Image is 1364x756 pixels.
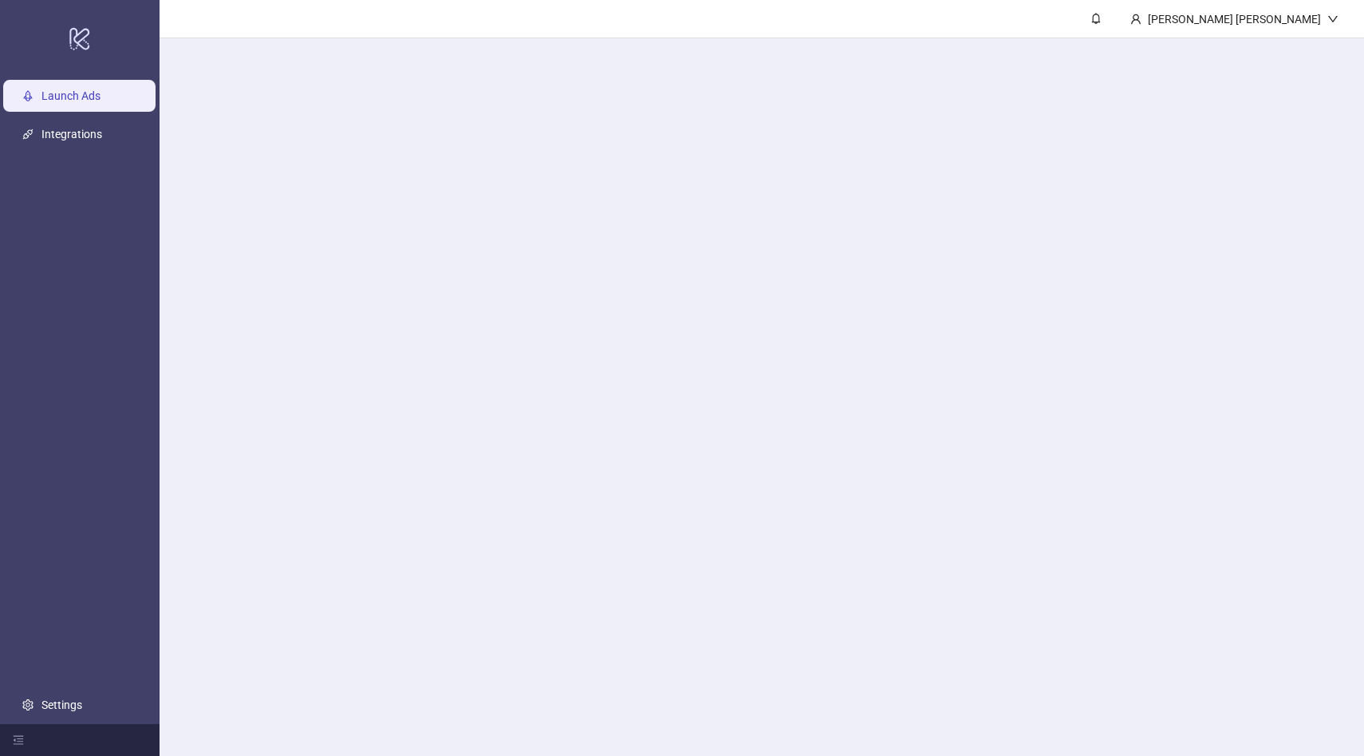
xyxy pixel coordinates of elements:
[1141,10,1327,28] div: [PERSON_NAME] [PERSON_NAME]
[41,699,82,711] a: Settings
[1327,14,1338,25] span: down
[1130,14,1141,25] span: user
[1090,13,1102,24] span: bell
[13,734,24,746] span: menu-fold
[41,89,101,102] a: Launch Ads
[41,128,102,141] a: Integrations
